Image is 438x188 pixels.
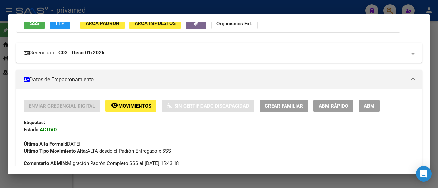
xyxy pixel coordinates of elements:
[174,103,249,109] span: Sin Certificado Discapacidad
[24,120,45,125] strong: Etiquetas:
[129,17,181,29] button: ARCA Impuestos
[359,100,380,112] button: ABM
[58,49,104,57] strong: C03 - Reso 01/2025
[364,103,374,109] span: ABM
[216,21,252,27] strong: Organismos Ext.
[24,49,407,57] mat-panel-title: Gerenciador:
[162,100,254,112] button: Sin Certificado Discapacidad
[24,141,66,147] strong: Última Alta Formal:
[319,103,348,109] span: ABM Rápido
[211,17,258,29] button: Organismos Ext.
[50,17,70,29] button: FTP
[111,101,118,109] mat-icon: remove_red_eye
[105,100,156,112] button: Movimientos
[24,160,67,166] strong: Comentario ADMIN:
[265,103,303,109] span: Crear Familiar
[416,166,432,182] div: Open Intercom Messenger
[24,76,407,84] mat-panel-title: Datos de Empadronamiento
[313,100,353,112] button: ABM Rápido
[24,17,45,29] button: SSS
[30,20,39,26] span: SSS
[118,103,151,109] span: Movimientos
[24,148,87,154] strong: Ultimo Tipo Movimiento Alta:
[29,103,95,109] span: Enviar Credencial Digital
[24,100,100,112] button: Enviar Credencial Digital
[80,17,125,29] button: ARCA Padrón
[16,43,422,63] mat-expansion-panel-header: Gerenciador:C03 - Reso 01/2025
[24,127,40,133] strong: Estado:
[16,70,422,89] mat-expansion-panel-header: Datos de Empadronamiento
[24,160,179,167] span: Migración Padrón Completo SSS el [DATE] 15:43:18
[40,127,57,133] strong: ACTIVO
[135,20,176,26] span: ARCA Impuestos
[24,148,171,154] span: ALTA desde el Padrón Entregado x SSS
[56,20,65,26] span: FTP
[260,100,308,112] button: Crear Familiar
[86,20,119,26] span: ARCA Padrón
[24,141,80,147] span: [DATE]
